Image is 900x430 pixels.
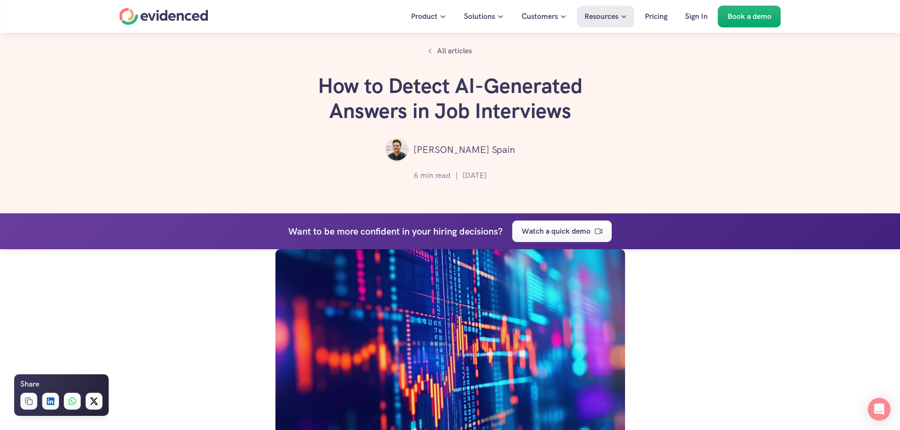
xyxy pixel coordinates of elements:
p: 6 [414,169,418,182]
h4: Want to be more confident in your hiring decisions? [288,224,503,239]
h1: How to Detect AI-Generated Answers in Job Interviews [309,74,592,124]
p: Watch a quick demo [522,225,591,237]
a: Sign In [678,6,715,27]
div: Open Intercom Messenger [868,398,891,421]
p: min read [420,169,451,182]
p: Book a demo [728,10,771,23]
a: Pricing [638,6,675,27]
p: Pricing [645,10,668,23]
p: [PERSON_NAME] Spain [413,142,515,157]
p: Sign In [685,10,708,23]
img: "" [385,138,409,161]
h6: Share [20,378,39,390]
p: [DATE] [463,169,487,182]
p: | [455,169,458,182]
a: Watch a quick demo [512,220,612,242]
a: Book a demo [718,6,781,27]
p: Resources [584,10,618,23]
p: All articles [437,45,472,57]
p: Customers [522,10,558,23]
a: All articles [423,42,477,59]
p: Solutions [464,10,495,23]
a: Home [120,8,208,25]
p: Product [411,10,437,23]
